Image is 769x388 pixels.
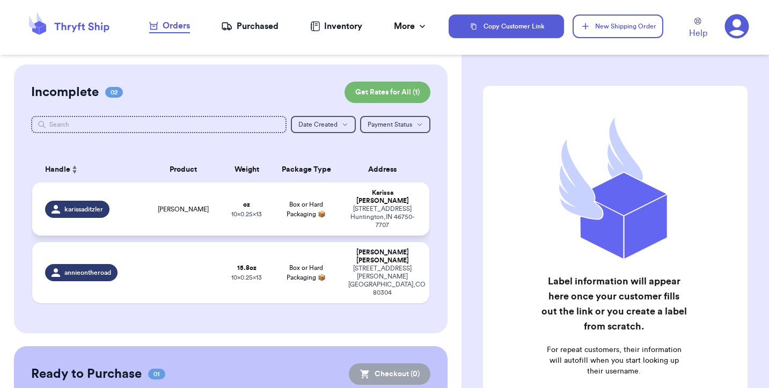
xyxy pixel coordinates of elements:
[243,201,250,208] strong: oz
[231,211,262,217] span: 10 x 0.25 x 13
[540,274,687,334] h2: Label information will appear here once your customer fills out the link or you create a label fr...
[149,19,190,33] a: Orders
[348,205,416,229] div: [STREET_ADDRESS] Huntington , IN 46750-7707
[221,20,279,33] a: Purchased
[223,157,270,182] th: Weight
[348,248,416,265] div: [PERSON_NAME] [PERSON_NAME]
[342,157,429,182] th: Address
[31,365,142,383] h2: Ready to Purchase
[689,18,707,40] a: Help
[287,265,326,281] span: Box or Hard Packaging 📦
[270,157,342,182] th: Package Type
[349,363,430,385] button: Checkout (0)
[158,205,209,214] span: [PERSON_NAME]
[64,205,103,214] span: karissaditzler
[394,20,428,33] div: More
[449,14,565,38] button: Copy Customer Link
[291,116,356,133] button: Date Created
[231,274,262,281] span: 10 x 0.25 x 13
[310,20,362,33] a: Inventory
[348,265,416,297] div: [STREET_ADDRESS][PERSON_NAME] [GEOGRAPHIC_DATA] , CO 80304
[540,345,687,377] p: For repeat customers, their information will autofill when you start looking up their username.
[70,163,79,176] button: Sort ascending
[573,14,663,38] button: New Shipping Order
[64,268,111,277] span: annieontheroad
[287,201,326,217] span: Box or Hard Packaging 📦
[31,84,99,101] h2: Incomplete
[360,116,430,133] button: Payment Status
[148,369,165,379] span: 01
[31,116,287,133] input: Search
[689,27,707,40] span: Help
[105,87,123,98] span: 02
[368,121,412,128] span: Payment Status
[45,164,70,175] span: Handle
[345,82,430,103] button: Get Rates for All (1)
[143,157,223,182] th: Product
[149,19,190,32] div: Orders
[237,265,257,271] strong: 15.8 oz
[298,121,338,128] span: Date Created
[348,189,416,205] div: Karissa [PERSON_NAME]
